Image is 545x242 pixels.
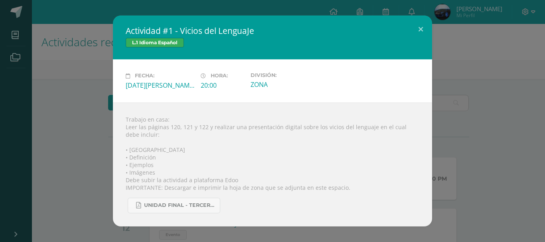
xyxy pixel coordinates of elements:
[251,80,319,89] div: ZONA
[201,81,244,90] div: 20:00
[251,72,319,78] label: División:
[409,16,432,43] button: Close (Esc)
[113,102,432,226] div: Trabajo en casa: Leer las páginas 120, 121 y 122 y realizar una presentación digital sobre los vi...
[126,81,194,90] div: [DATE][PERSON_NAME]
[135,73,154,79] span: Fecha:
[128,198,220,213] a: UNIDAD FINAL - TERCERO BASICO A-B-C.pdf
[144,202,216,209] span: UNIDAD FINAL - TERCERO BASICO A-B-C.pdf
[126,38,184,47] span: L.1 Idioma Español
[211,73,228,79] span: Hora:
[126,25,419,36] h2: Actividad #1 - Vicios del LenguaJe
